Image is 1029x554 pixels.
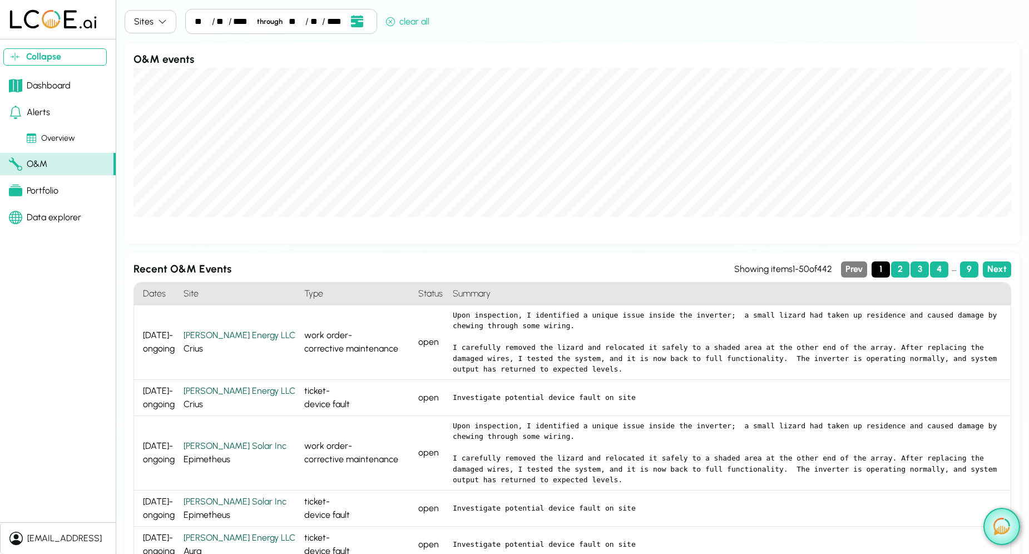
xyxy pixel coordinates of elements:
button: Collapse [3,48,107,66]
pre: Investigate potential device fault on site [453,539,1002,550]
h3: Recent O&M Events [133,261,734,278]
div: [DATE] - ongoing [134,305,179,380]
div: month, [195,15,210,28]
div: ticket - device fault [300,380,414,416]
div: [PERSON_NAME] Solar Inc [184,495,295,508]
div: / [212,15,215,28]
h4: Type [300,283,414,305]
div: open [414,416,448,491]
div: through [253,16,287,27]
button: Page 3 [911,261,929,278]
h4: Summary [448,283,1011,305]
div: year, [327,15,345,28]
div: [PERSON_NAME] Energy LLC [184,531,295,545]
img: open chat [993,518,1010,535]
div: Dashboard [9,79,71,92]
h4: Dates [134,283,179,305]
div: / [229,15,232,28]
div: clear all [386,15,429,28]
h4: Site [179,283,300,305]
div: ticket - device fault [300,491,414,527]
div: [PERSON_NAME] Energy LLC [184,329,295,342]
pre: Investigate potential device fault on site [453,392,1002,403]
button: Page 9 [960,261,978,278]
div: year, [233,15,251,28]
div: Epimetheus [184,495,295,522]
div: [PERSON_NAME] Solar Inc [184,439,295,453]
div: Portfolio [9,184,58,197]
div: O&M [9,157,47,171]
div: [PERSON_NAME] Energy LLC [184,384,295,398]
div: [DATE] - ongoing [134,380,179,416]
button: Next [983,261,1011,278]
button: Page 1 [872,261,890,278]
div: Crius [184,329,295,355]
div: Showing items 1 - 50 of 442 [734,263,832,276]
div: Epimetheus [184,439,295,466]
div: day, [310,15,321,28]
button: clear all [382,13,434,34]
div: Alerts [9,106,50,119]
h4: Status [414,283,448,305]
pre: Investigate potential device fault on site [453,503,1002,514]
button: Previous [841,261,867,278]
pre: Upon inspection, I identified a unique issue inside the inverter; a small lizard had taken up res... [453,421,1002,486]
div: work order - corrective maintenance [300,305,414,380]
div: ... [949,261,959,278]
div: [DATE] - ongoing [134,416,179,491]
div: Overview [27,132,75,145]
div: open [414,491,448,527]
div: open [414,305,448,380]
div: day, [216,15,227,28]
div: Crius [184,384,295,411]
button: Page 4 [930,261,948,278]
button: Open date picker [347,14,368,29]
div: Sites [134,15,154,28]
div: work order - corrective maintenance [300,416,414,491]
div: [DATE] - ongoing [134,491,179,527]
button: Page 2 [891,261,909,278]
pre: Upon inspection, I identified a unique issue inside the inverter; a small lizard had taken up res... [453,310,1002,375]
div: open [414,380,448,416]
div: month, [289,15,304,28]
div: Data explorer [9,211,81,224]
div: / [305,15,309,28]
h3: O&M events [133,52,1011,68]
div: / [322,15,325,28]
div: [EMAIL_ADDRESS] [27,532,102,545]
